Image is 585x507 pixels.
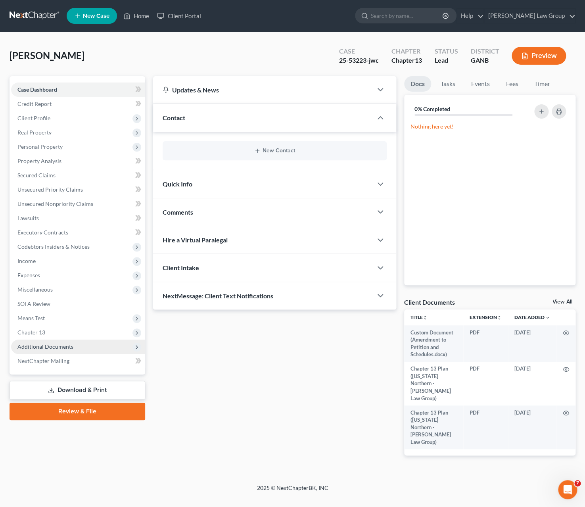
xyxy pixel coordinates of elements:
span: Means Test [17,315,45,321]
a: Timer [528,76,556,92]
a: Help [457,9,483,23]
a: Property Analysis [11,154,145,168]
a: Home [119,9,153,23]
a: Review & File [10,403,145,420]
span: Quick Info [163,180,192,188]
p: Nothing here yet! [410,123,569,131]
a: Fees [499,76,525,92]
span: [PERSON_NAME] [10,50,84,61]
a: Client Portal [153,9,205,23]
span: SOFA Review [17,300,50,307]
a: SOFA Review [11,297,145,311]
td: PDF [463,405,508,449]
div: Updates & News [163,86,363,94]
div: Chapter [391,56,422,65]
div: GANB [470,56,499,65]
span: Client Profile [17,115,50,121]
a: Events [465,76,496,92]
span: Contact [163,114,185,121]
a: Date Added expand_more [514,314,550,320]
i: expand_more [545,315,550,320]
button: Preview [512,47,566,65]
a: Executory Contracts [11,225,145,240]
span: 7 [574,480,581,486]
span: Comments [163,208,193,216]
a: Credit Report [11,97,145,111]
div: 25-53223-jwc [339,56,378,65]
a: Case Dashboard [11,83,145,97]
span: Secured Claims [17,172,56,179]
a: Download & Print [10,381,145,399]
span: New Case [83,13,109,19]
span: Income [17,257,36,264]
td: Chapter 13 Plan ([US_STATE] Northern - [PERSON_NAME] Law Group) [404,405,463,449]
span: Executory Contracts [17,229,68,236]
span: Additional Documents [17,343,73,350]
span: NextChapter Mailing [17,357,69,364]
td: [DATE] [508,405,556,449]
span: Client Intake [163,264,199,271]
div: Case [339,47,378,56]
a: Tasks [434,76,462,92]
a: Unsecured Priority Claims [11,182,145,197]
span: Credit Report [17,100,52,107]
td: PDF [463,325,508,362]
strong: 0% Completed [414,106,450,112]
a: Secured Claims [11,168,145,182]
td: Chapter 13 Plan ([US_STATE] Northern - [PERSON_NAME] Law Group) [404,362,463,405]
i: unfold_more [497,315,502,320]
span: Case Dashboard [17,86,57,93]
a: Unsecured Nonpriority Claims [11,197,145,211]
div: Lead [434,56,458,65]
span: Unsecured Priority Claims [17,186,83,193]
span: Codebtors Insiders & Notices [17,243,90,250]
a: Docs [404,76,431,92]
div: Client Documents [404,298,455,306]
a: [PERSON_NAME] Law Group [484,9,575,23]
div: Chapter [391,47,422,56]
a: Lawsuits [11,211,145,225]
span: Personal Property [17,143,63,150]
div: 2025 © NextChapterBK, INC [67,484,519,498]
iframe: Intercom live chat [558,480,577,499]
td: PDF [463,362,508,405]
button: New Contact [169,148,380,154]
span: NextMessage: Client Text Notifications [163,292,273,300]
span: Real Property [17,129,52,136]
div: Status [434,47,458,56]
span: Unsecured Nonpriority Claims [17,200,93,207]
span: Hire a Virtual Paralegal [163,236,228,244]
td: Custom Document (Amendment to Petition and Schedules.docx) [404,325,463,362]
td: [DATE] [508,325,556,362]
span: Lawsuits [17,215,39,221]
div: District [470,47,499,56]
a: NextChapter Mailing [11,354,145,368]
input: Search by name... [371,8,443,23]
a: View All [552,299,572,305]
a: Titleunfold_more [410,314,428,320]
i: unfold_more [423,315,428,320]
span: Expenses [17,272,40,278]
td: [DATE] [508,362,556,405]
span: 13 [414,56,422,64]
span: Property Analysis [17,157,61,164]
span: Miscellaneous [17,286,53,293]
a: Extensionunfold_more [470,314,502,320]
span: Chapter 13 [17,329,45,336]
